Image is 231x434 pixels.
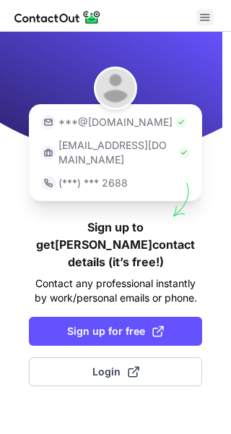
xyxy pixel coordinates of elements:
[67,324,164,339] span: Sign up for free
[58,115,173,129] p: ***@[DOMAIN_NAME]
[29,317,202,346] button: Sign up for free
[14,9,101,26] img: ContactOut v5.3.10
[29,276,202,305] p: Contact any professional instantly by work/personal emails or phone.
[92,365,139,379] span: Login
[29,357,202,386] button: Login
[178,147,190,158] img: Check Icon
[41,176,56,190] img: https://contactout.com/extension/app/static/media/login-phone-icon.bacfcb865e29de816d437549d7f4cb...
[41,115,56,129] img: https://contactout.com/extension/app/static/media/login-email-icon.f64bce713bb5cd1896fef81aa7b14a...
[58,138,175,167] p: [EMAIL_ADDRESS][DOMAIN_NAME]
[175,116,187,128] img: Check Icon
[29,218,202,271] h1: Sign up to get [PERSON_NAME] contact details (it’s free!)
[41,145,56,160] img: https://contactout.com/extension/app/static/media/login-work-icon.638a5007170bc45168077fde17b29a1...
[94,67,137,110] img: Scott Lingren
